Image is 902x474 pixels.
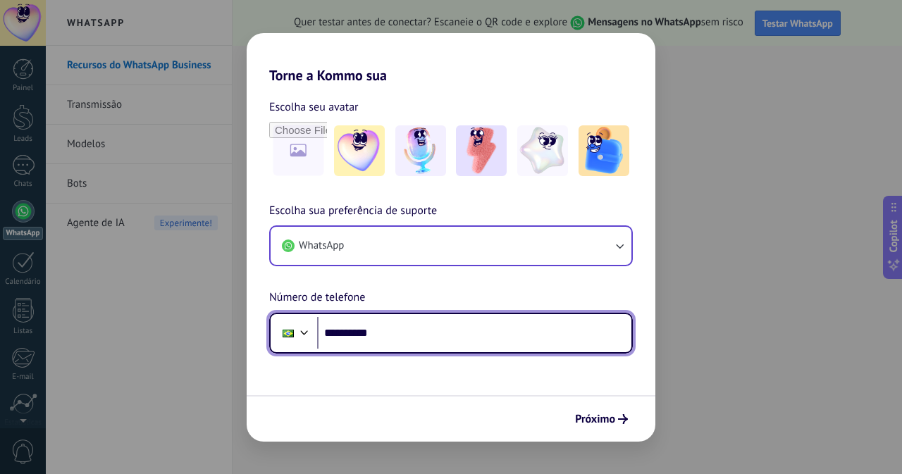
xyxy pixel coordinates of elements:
span: Próximo [575,414,615,424]
img: -5.jpeg [579,125,629,176]
span: Número de telefone [269,289,365,307]
div: Brazil: + 55 [275,318,302,348]
h2: Torne a Kommo sua [247,33,655,84]
button: WhatsApp [271,227,631,265]
span: Escolha seu avatar [269,98,359,116]
button: Próximo [569,407,634,431]
img: -3.jpeg [456,125,507,176]
img: -2.jpeg [395,125,446,176]
img: -4.jpeg [517,125,568,176]
img: -1.jpeg [334,125,385,176]
span: WhatsApp [299,239,344,253]
span: Escolha sua preferência de suporte [269,202,437,220]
